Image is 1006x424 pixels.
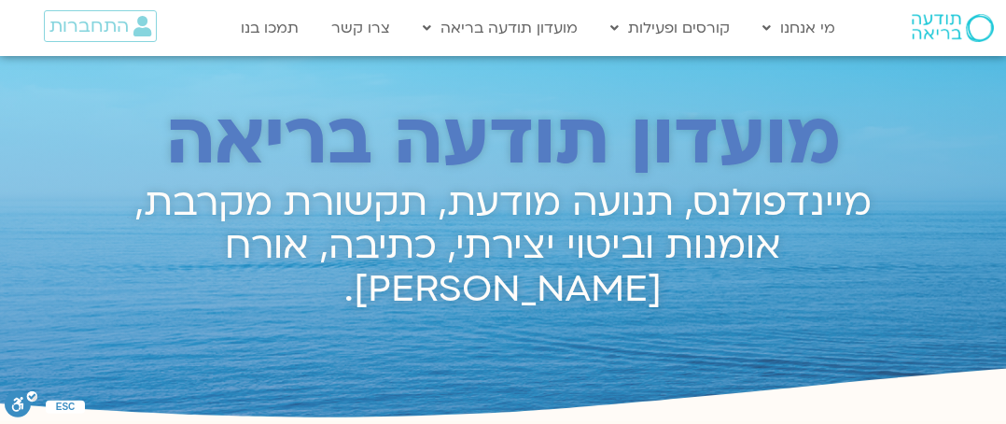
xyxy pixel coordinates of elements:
a: מועדון תודעה בריאה [413,10,587,46]
a: מי אנחנו [753,10,845,46]
a: תמכו בנו [231,10,308,46]
a: התחברות [44,10,157,42]
span: התחברות [49,16,129,36]
img: תודעה בריאה [912,14,994,42]
h2: מיינדפולנס, תנועה מודעת, תקשורת מקרבת, אומנות וביטוי יצירתי, כתיבה, אורח [PERSON_NAME]. [110,182,896,311]
h2: מועדון תודעה בריאה [110,99,896,181]
a: קורסים ופעילות [601,10,739,46]
a: צרו קשר [322,10,399,46]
